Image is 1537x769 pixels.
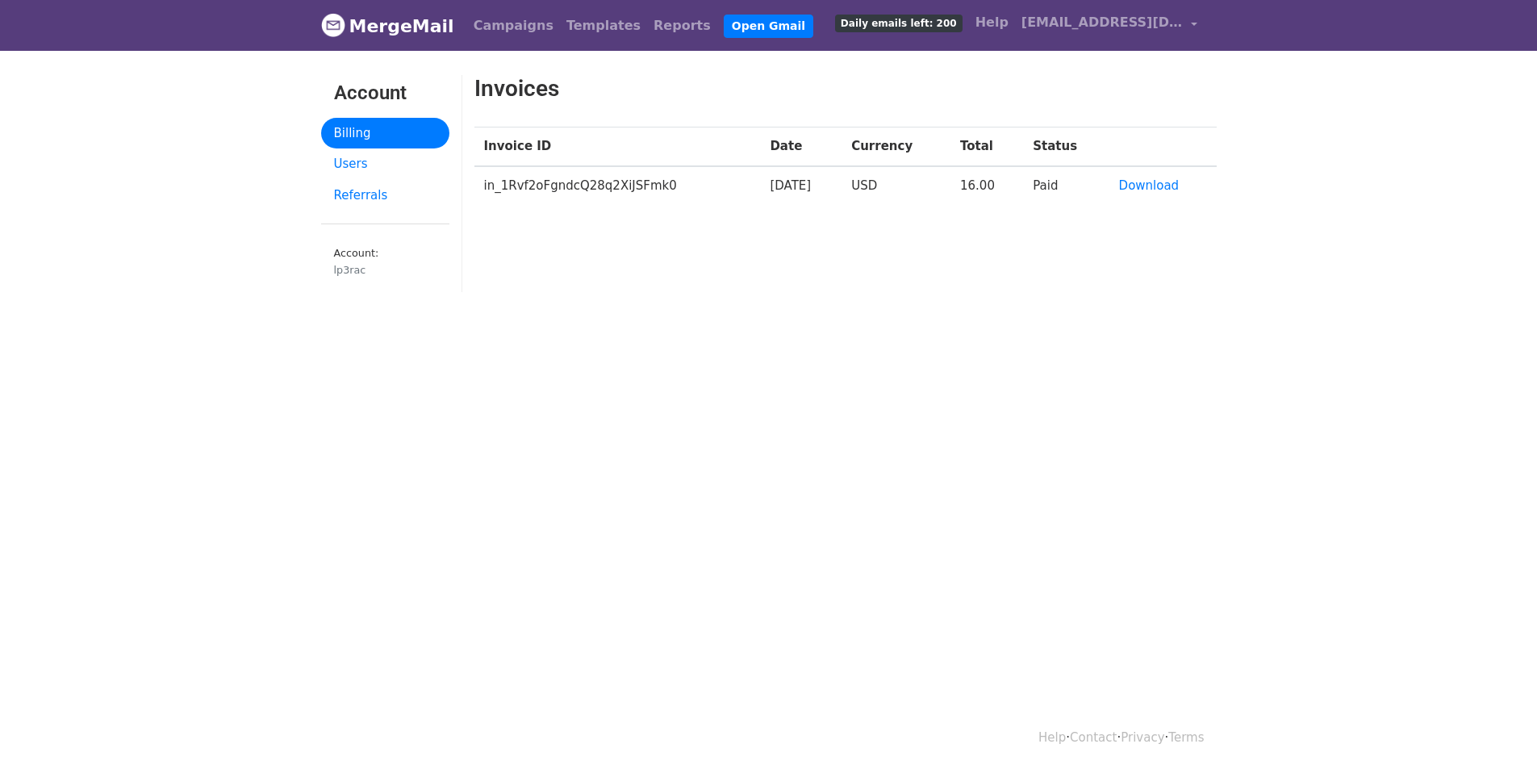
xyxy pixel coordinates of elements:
[1070,730,1117,745] a: Contact
[321,148,449,180] a: Users
[467,10,560,42] a: Campaigns
[474,75,1089,102] h2: Invoices
[760,166,842,205] td: [DATE]
[334,247,436,278] small: Account:
[334,262,436,278] div: lp3rac
[724,15,813,38] a: Open Gmail
[760,127,842,166] th: Date
[474,166,761,205] td: in_1Rvf2oFgndcQ28q2XiJSFmk0
[1023,166,1109,205] td: Paid
[334,81,436,105] h3: Account
[1038,730,1066,745] a: Help
[560,10,647,42] a: Templates
[474,127,761,166] th: Invoice ID
[842,166,950,205] td: USD
[321,9,454,43] a: MergeMail
[950,127,1023,166] th: Total
[1121,730,1164,745] a: Privacy
[1015,6,1204,44] a: [EMAIL_ADDRESS][DOMAIN_NAME]
[950,166,1023,205] td: 16.00
[1021,13,1183,32] span: [EMAIL_ADDRESS][DOMAIN_NAME]
[1119,178,1180,193] a: Download
[321,118,449,149] a: Billing
[647,10,717,42] a: Reports
[835,15,963,32] span: Daily emails left: 200
[321,13,345,37] img: MergeMail logo
[969,6,1015,39] a: Help
[1168,730,1204,745] a: Terms
[321,180,449,211] a: Referrals
[842,127,950,166] th: Currency
[1023,127,1109,166] th: Status
[829,6,969,39] a: Daily emails left: 200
